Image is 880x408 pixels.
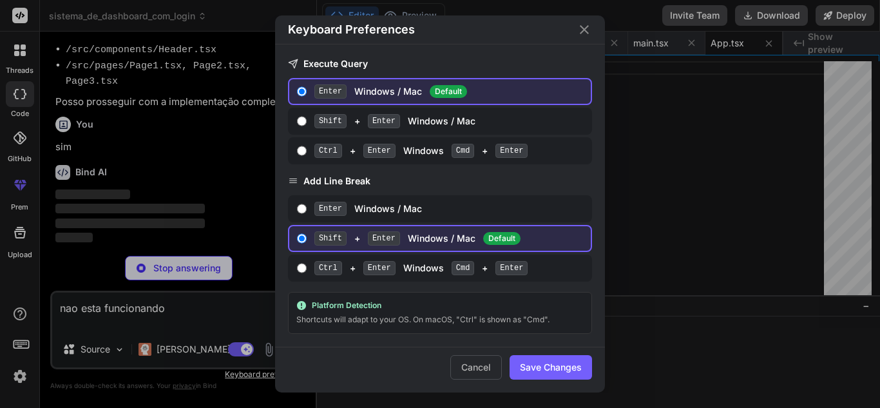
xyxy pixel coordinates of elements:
span: Enter [495,261,528,275]
span: Cmd [452,144,475,158]
div: + Windows / Mac [314,231,586,246]
div: Windows / Mac [314,202,586,216]
input: Ctrl+Enter Windows Cmd+Enter [297,263,307,273]
span: Enter [363,144,396,158]
button: Save Changes [510,355,592,380]
span: Default [430,85,467,98]
h3: Add Line Break [288,175,592,188]
div: + Windows / Mac [314,114,586,128]
div: + Windows + [314,144,586,158]
input: EnterWindows / Mac Default [297,86,307,97]
div: Platform Detection [296,300,584,311]
input: Shift+EnterWindows / MacDefault [297,233,307,244]
span: Shift [314,114,347,128]
input: Shift+EnterWindows / Mac [297,116,307,126]
input: Ctrl+Enter Windows Cmd+Enter [297,146,307,156]
span: Default [483,232,521,245]
span: Enter [363,261,396,275]
span: Enter [495,144,528,158]
span: Enter [368,231,400,246]
input: EnterWindows / Mac [297,204,307,214]
div: Windows / Mac [314,84,586,99]
span: Ctrl [314,261,342,275]
button: Close [577,22,592,37]
button: Cancel [450,355,502,380]
span: Enter [314,84,347,99]
span: Cmd [452,261,475,275]
h2: Keyboard Preferences [288,21,415,39]
div: Shortcuts will adapt to your OS. On macOS, "Ctrl" is shown as "Cmd". [296,313,584,326]
span: Enter [314,202,347,216]
span: Enter [368,114,400,128]
span: Shift [314,231,347,246]
div: + Windows + [314,261,586,275]
h3: Execute Query [288,57,592,70]
span: Ctrl [314,144,342,158]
